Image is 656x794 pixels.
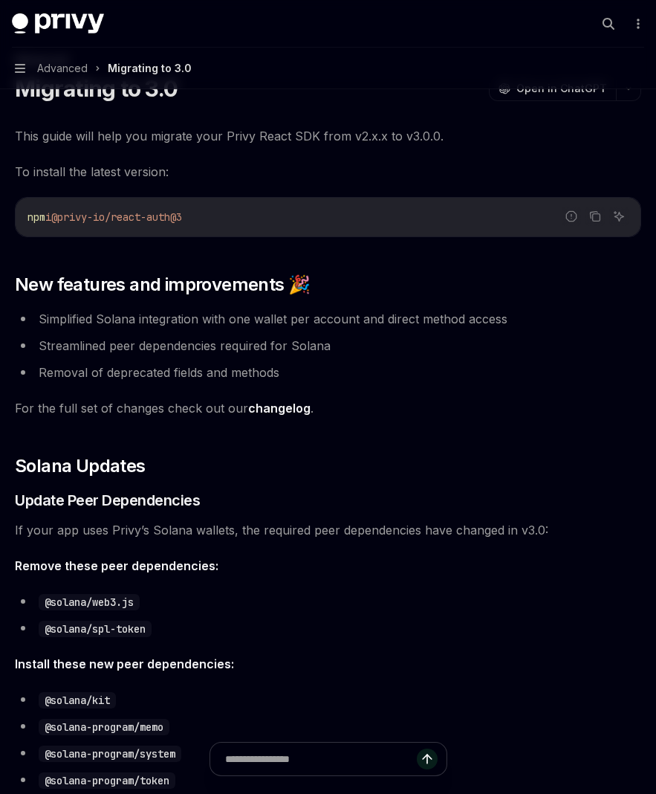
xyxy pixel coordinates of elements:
code: @solana/kit [39,692,116,709]
strong: Install these new peer dependencies: [15,656,234,671]
li: Removal of deprecated fields and methods [15,362,641,383]
span: Update Peer Dependencies [15,490,200,511]
span: i [45,210,51,224]
li: Simplified Solana integration with one wallet per account and direct method access [15,309,641,329]
span: To install the latest version: [15,161,641,182]
button: Send message [417,749,438,769]
strong: Remove these peer dependencies: [15,558,218,573]
button: Copy the contents from the code block [585,207,605,226]
a: changelog [248,401,311,416]
code: @solana/spl-token [39,621,152,637]
span: npm [27,210,45,224]
span: For the full set of changes check out our . [15,398,641,419]
span: If your app uses Privy’s Solana wallets, the required peer dependencies have changed in v3.0: [15,520,641,540]
button: Ask AI [609,207,629,226]
span: New features and improvements 🎉 [15,273,310,297]
div: Migrating to 3.0 [108,59,192,77]
code: @solana-program/memo [39,719,169,735]
span: @privy-io/react-auth@3 [51,210,182,224]
span: Advanced [37,59,88,77]
span: Solana Updates [15,454,146,478]
code: @solana/web3.js [39,594,140,610]
button: More actions [629,13,644,34]
img: dark logo [12,13,104,34]
button: Report incorrect code [562,207,581,226]
span: This guide will help you migrate your Privy React SDK from v2.x.x to v3.0.0. [15,126,641,146]
li: Streamlined peer dependencies required for Solana [15,335,641,356]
